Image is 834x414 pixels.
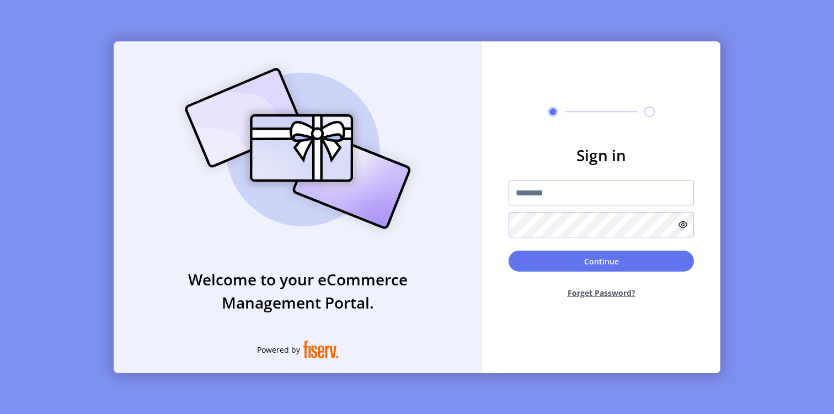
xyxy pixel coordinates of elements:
[114,268,482,314] h3: Welcome to your eCommerce Management Portal.
[509,278,694,307] button: Forget Password?
[509,144,694,167] h3: Sign in
[509,251,694,272] button: Continue
[168,56,427,241] img: card_Illustration.svg
[257,344,300,355] span: Powered by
